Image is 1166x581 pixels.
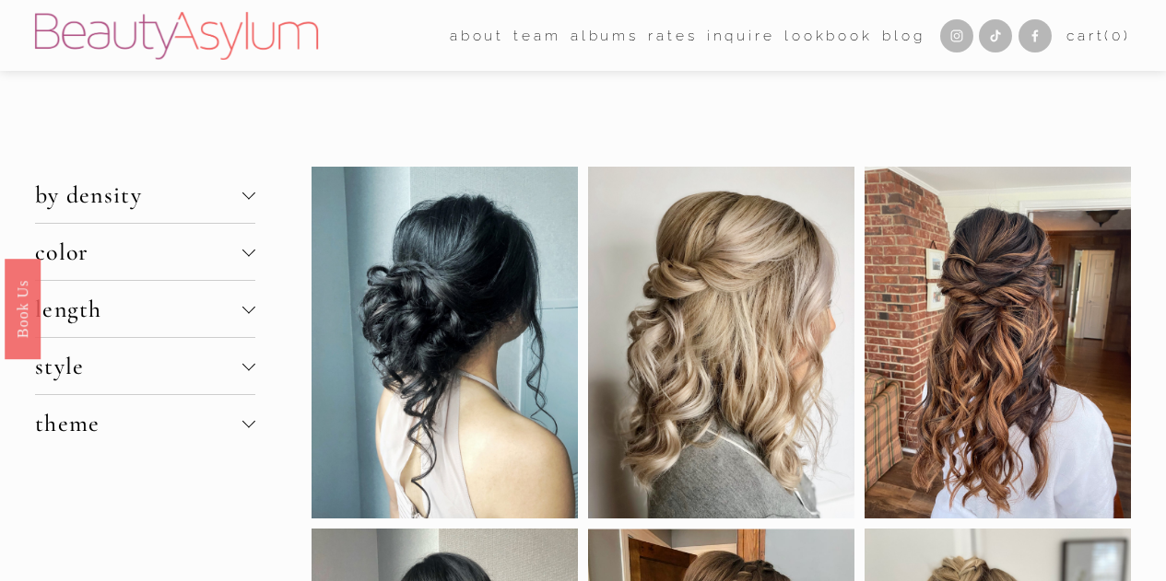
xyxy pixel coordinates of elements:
button: color [35,224,255,280]
span: length [35,295,242,323]
a: Instagram [940,19,973,52]
a: folder dropdown [513,21,560,50]
a: Facebook [1019,19,1052,52]
a: Inquire [707,21,775,50]
a: Lookbook [784,21,873,50]
a: 0 items in cart [1066,23,1131,49]
img: Beauty Asylum | Bridal Hair &amp; Makeup Charlotte &amp; Atlanta [35,12,318,60]
a: Book Us [5,258,41,358]
span: 0 [1112,27,1124,44]
a: Rates [648,21,697,50]
button: style [35,338,255,394]
button: by density [35,167,255,223]
span: by density [35,180,242,209]
span: color [35,238,242,266]
a: TikTok [979,19,1012,52]
span: about [450,23,504,49]
a: Blog [882,21,925,50]
a: folder dropdown [450,21,504,50]
span: theme [35,409,242,437]
span: ( ) [1104,27,1131,44]
span: style [35,352,242,380]
span: team [513,23,560,49]
button: theme [35,395,255,451]
button: length [35,281,255,337]
a: albums [571,21,639,50]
